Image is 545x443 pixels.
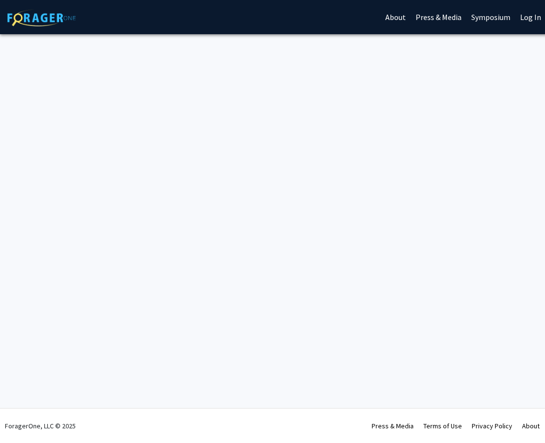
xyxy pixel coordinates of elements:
img: ForagerOne Logo [7,9,76,26]
a: Terms of Use [423,422,462,430]
a: About [522,422,540,430]
div: ForagerOne, LLC © 2025 [5,409,76,443]
a: Press & Media [372,422,414,430]
a: Privacy Policy [472,422,512,430]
